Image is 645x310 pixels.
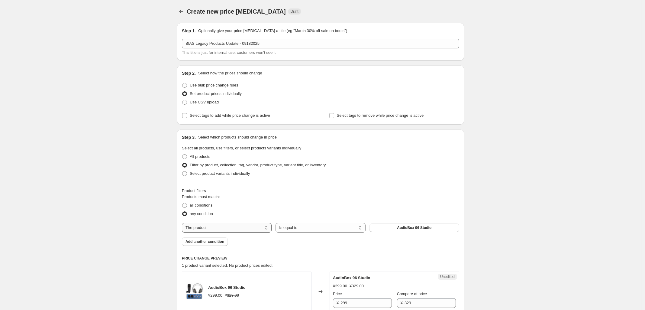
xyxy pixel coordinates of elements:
span: all conditions [190,203,212,207]
span: Select all products, use filters, or select products variants individually [182,146,301,150]
strike: ¥329.00 [225,292,239,299]
span: Price [333,292,342,296]
span: Filter by product, collection, tag, vendor, product type, variant title, or inventory [190,163,326,167]
span: 1 product variant selected. No product prices edited: [182,263,273,268]
span: AudioBox 96 Studio [208,285,246,290]
span: Create new price [MEDICAL_DATA] [187,8,286,15]
button: AudioBox 96 Studio [369,224,459,232]
span: Select tags to add while price change is active [190,113,270,118]
span: AudioBox 96 Studio [397,225,431,230]
span: any condition [190,211,213,216]
span: Unedited [440,274,455,279]
span: All products [190,154,210,159]
p: Select which products should change in price [198,134,277,140]
span: Compare at price [397,292,427,296]
strike: ¥329.00 [350,283,364,289]
img: AUDIOBOX_96_STUDIO2x_shopify_01_80x.png [185,282,203,301]
h6: PRICE CHANGE PREVIEW [182,256,459,261]
span: Select product variants individually [190,171,250,176]
span: ¥ [401,301,403,305]
h2: Step 2. [182,70,196,76]
p: Optionally give your price [MEDICAL_DATA] a title (eg "March 30% off sale on boots") [198,28,347,34]
span: AudioBox 96 Studio [333,276,370,280]
span: Select tags to remove while price change is active [337,113,424,118]
div: ¥299.00 [333,283,347,289]
span: Use bulk price change rules [190,83,238,87]
span: This title is just for internal use, customers won't see it [182,50,276,55]
span: ¥ [337,301,339,305]
div: Product filters [182,188,459,194]
button: Add another condition [182,237,228,246]
span: Add another condition [185,239,224,244]
h2: Step 3. [182,134,196,140]
span: Draft [291,9,298,14]
input: 30% off holiday sale [182,39,459,48]
h2: Step 1. [182,28,196,34]
span: Use CSV upload [190,100,219,104]
span: Set product prices individually [190,91,242,96]
div: ¥299.00 [208,292,222,299]
button: Price change jobs [177,7,185,16]
span: Products must match: [182,194,220,199]
p: Select how the prices should change [198,70,262,76]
